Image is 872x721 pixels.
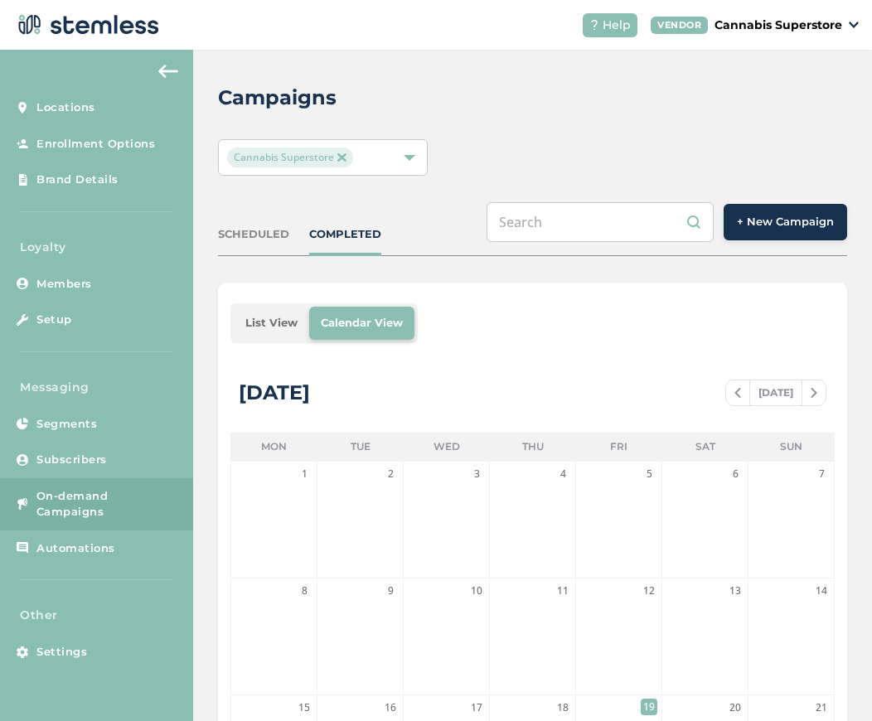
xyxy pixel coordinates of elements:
span: Setup [36,312,72,328]
div: [DATE] [239,378,310,408]
span: Cannabis Superstore [227,148,352,167]
span: Brand Details [36,172,119,188]
span: Members [36,276,92,293]
span: 3 [468,466,485,482]
img: logo-dark-0685b13c.svg [13,8,159,41]
span: 10 [468,583,485,599]
span: 20 [727,699,744,716]
img: icon-close-accent-8a337256.svg [337,153,346,162]
h2: Campaigns [218,83,337,113]
li: Mon [230,433,317,461]
li: Sat [662,433,748,461]
span: Segments [36,416,97,433]
span: Automations [36,540,115,557]
span: On-demand Campaigns [36,488,177,520]
span: 4 [555,466,571,482]
span: 12 [641,583,657,599]
span: Help [603,17,631,34]
p: Cannabis Superstore [715,17,842,34]
span: + New Campaign [737,214,834,230]
span: [DATE] [749,380,802,405]
span: 16 [382,699,399,716]
span: 17 [468,699,485,716]
button: + New Campaign [724,204,847,240]
div: COMPLETED [309,226,381,243]
li: Wed [404,433,490,461]
input: Search [487,202,714,242]
li: Thu [490,433,576,461]
span: Subscribers [36,452,107,468]
span: Enrollment Options [36,136,155,152]
li: List View [234,307,309,340]
span: 13 [727,583,744,599]
img: icon_down-arrow-small-66adaf34.svg [849,22,859,28]
img: icon-chevron-left-b8c47ebb.svg [734,388,741,398]
li: Sun [748,433,835,461]
li: Tue [317,433,404,461]
span: 15 [296,699,312,716]
li: Calendar View [309,307,414,340]
span: 19 [641,699,657,715]
span: 14 [813,583,830,599]
li: Fri [576,433,662,461]
img: icon-chevron-right-bae969c5.svg [811,388,817,398]
span: 11 [555,583,571,599]
span: 2 [382,466,399,482]
div: VENDOR [651,17,708,34]
img: icon-arrow-back-accent-c549486e.svg [158,65,178,78]
span: 1 [296,466,312,482]
span: Settings [36,644,87,661]
div: SCHEDULED [218,226,289,243]
iframe: Chat Widget [789,641,872,721]
span: 7 [813,466,830,482]
span: Locations [36,99,95,116]
span: 18 [555,699,571,716]
span: 9 [382,583,399,599]
img: icon-help-white-03924b79.svg [589,20,599,30]
span: 6 [727,466,744,482]
span: 8 [296,583,312,599]
span: 5 [641,466,657,482]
